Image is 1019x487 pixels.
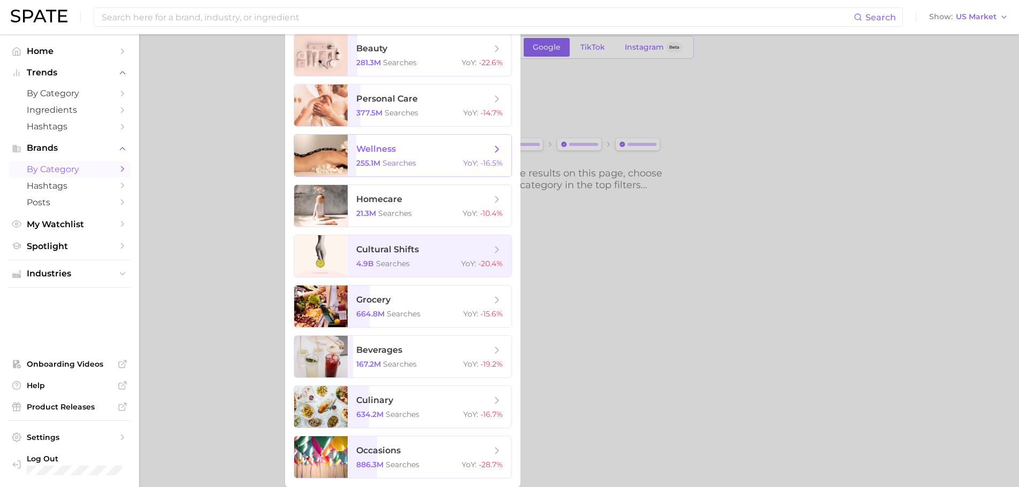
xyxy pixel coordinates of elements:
span: grocery [356,295,390,305]
span: Brands [27,143,112,153]
span: YoY : [463,208,478,218]
span: -16.7% [480,409,503,419]
button: ShowUS Market [926,10,1011,24]
span: Settings [27,432,112,442]
span: searches [383,359,417,369]
span: -19.2% [480,359,503,369]
span: Show [929,14,953,20]
span: Posts [27,197,112,207]
span: -14.7% [480,108,503,118]
span: by Category [27,88,112,98]
span: Trends [27,68,112,78]
span: 4.9b [356,259,374,268]
span: -28.7% [479,460,503,469]
span: 886.3m [356,460,384,469]
img: SPATE [11,10,67,22]
span: 281.3m [356,58,381,67]
span: -10.4% [480,208,503,218]
span: by Category [27,164,112,174]
span: occasions [356,445,401,455]
span: YoY : [463,309,478,319]
ul: 1.Choosing Category [285,25,520,487]
button: Brands [9,140,131,156]
span: 664.8m [356,309,385,319]
a: Settings [9,429,131,445]
span: Onboarding Videos [27,359,112,369]
span: Industries [27,269,112,279]
span: cultural shifts [356,244,419,254]
span: 377.5m [356,108,382,118]
span: YoY : [463,359,478,369]
span: YoY : [462,460,477,469]
a: by Category [9,161,131,177]
span: Ingredients [27,105,112,115]
span: YoY : [463,158,478,168]
span: Home [27,46,112,56]
a: My Watchlist [9,216,131,233]
span: -20.4% [478,259,503,268]
a: Hashtags [9,177,131,194]
input: Search here for a brand, industry, or ingredient [101,8,854,26]
span: Product Releases [27,402,112,412]
span: searches [383,58,417,67]
span: wellness [356,144,396,154]
a: Log out. Currently logged in with e-mail bwong@thorne.com. [9,451,131,478]
a: Spotlight [9,238,131,254]
span: searches [387,309,420,319]
span: searches [386,460,419,469]
span: YoY : [461,259,476,268]
span: 21.3m [356,208,376,218]
span: beauty [356,43,387,53]
span: Spotlight [27,241,112,251]
button: Trends [9,65,131,81]
span: -22.6% [479,58,503,67]
a: by Category [9,85,131,102]
a: Posts [9,194,131,211]
span: searches [378,208,412,218]
a: Ingredients [9,102,131,118]
span: Help [27,381,112,390]
span: beverages [356,345,402,355]
span: YoY : [463,108,478,118]
a: Product Releases [9,399,131,415]
span: YoY : [462,58,477,67]
span: Log Out [27,454,122,463]
span: searches [385,108,418,118]
span: -15.6% [480,309,503,319]
span: Hashtags [27,181,112,191]
span: homecare [356,194,402,204]
span: YoY : [463,409,478,419]
a: Help [9,377,131,393]
span: 255.1m [356,158,380,168]
button: Industries [9,266,131,282]
span: culinary [356,395,393,405]
span: searches [382,158,416,168]
span: US Market [956,14,997,20]
span: 634.2m [356,409,384,419]
span: Search [865,12,896,22]
a: Hashtags [9,118,131,135]
span: searches [386,409,419,419]
span: My Watchlist [27,219,112,229]
a: Home [9,43,131,59]
span: Hashtags [27,121,112,132]
span: searches [376,259,410,268]
span: personal care [356,94,418,104]
a: Onboarding Videos [9,356,131,372]
span: 167.2m [356,359,381,369]
span: -16.5% [480,158,503,168]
